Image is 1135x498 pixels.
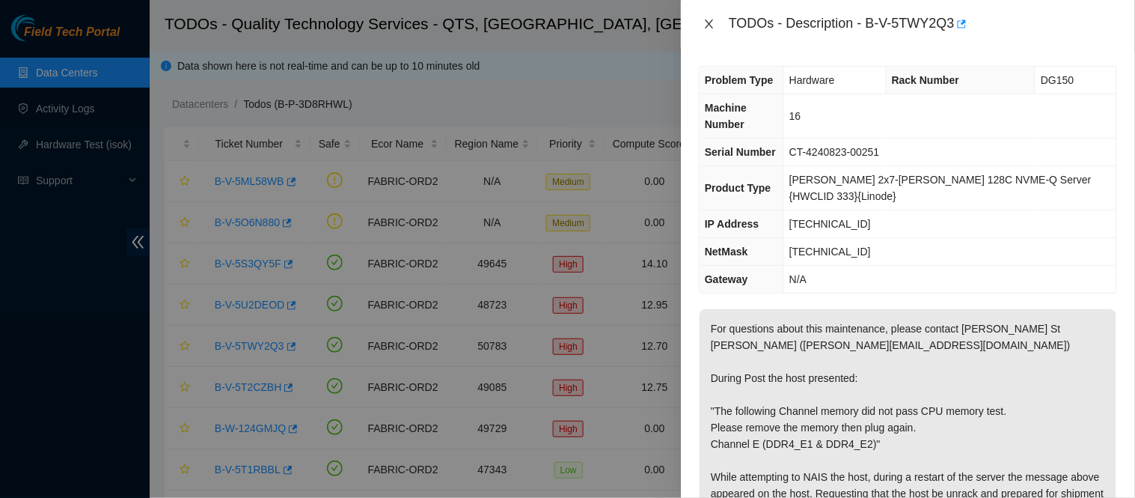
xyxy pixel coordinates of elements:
span: Serial Number [705,146,776,158]
span: Rack Number [892,74,959,86]
span: [PERSON_NAME] 2x7-[PERSON_NAME] 128C NVME-Q Server {HWCLID 333}{Linode} [789,174,1092,202]
div: TODOs - Description - B-V-5TWY2Q3 [729,12,1117,36]
span: 16 [789,110,801,122]
span: [TECHNICAL_ID] [789,218,871,230]
button: Close [699,17,720,31]
span: IP Address [705,218,759,230]
span: close [703,18,715,30]
span: N/A [789,273,807,285]
span: [TECHNICAL_ID] [789,246,871,258]
span: Product Type [705,182,771,194]
span: Gateway [705,273,748,285]
span: Machine Number [705,102,747,130]
span: NetMask [705,246,748,258]
span: Problem Type [705,74,774,86]
span: CT-4240823-00251 [789,146,880,158]
span: DG150 [1041,74,1074,86]
span: Hardware [789,74,835,86]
